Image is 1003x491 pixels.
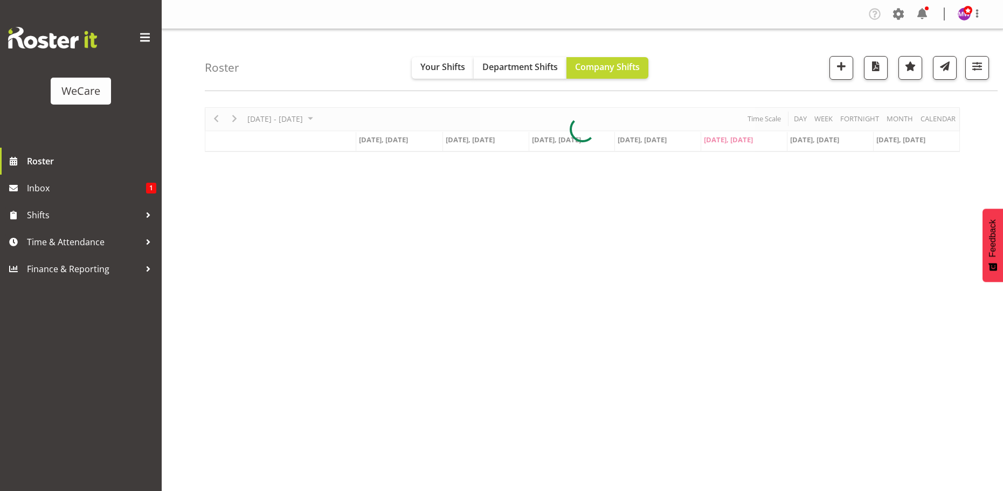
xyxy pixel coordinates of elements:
[898,56,922,80] button: Highlight an important date within the roster.
[933,56,957,80] button: Send a list of all shifts for the selected filtered period to all rostered employees.
[205,61,239,74] h4: Roster
[829,56,853,80] button: Add a new shift
[27,153,156,169] span: Roster
[27,261,140,277] span: Finance & Reporting
[474,57,566,79] button: Department Shifts
[27,180,146,196] span: Inbox
[965,56,989,80] button: Filter Shifts
[575,61,640,73] span: Company Shifts
[864,56,888,80] button: Download a PDF of the roster according to the set date range.
[27,207,140,223] span: Shifts
[420,61,465,73] span: Your Shifts
[412,57,474,79] button: Your Shifts
[146,183,156,193] span: 1
[27,234,140,250] span: Time & Attendance
[566,57,648,79] button: Company Shifts
[8,27,97,49] img: Rosterit website logo
[958,8,971,20] img: management-we-care10447.jpg
[988,219,998,257] span: Feedback
[983,209,1003,282] button: Feedback - Show survey
[482,61,558,73] span: Department Shifts
[61,83,100,99] div: WeCare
